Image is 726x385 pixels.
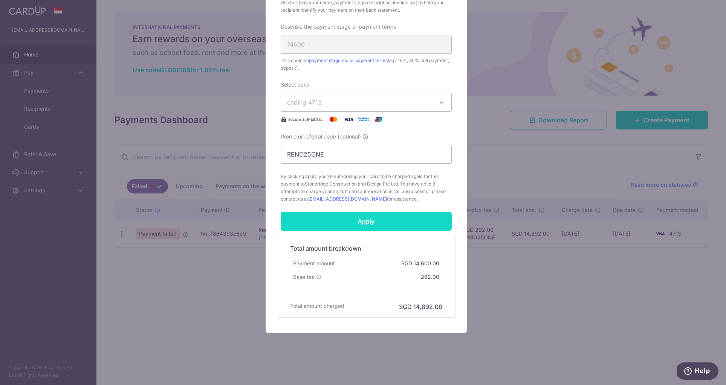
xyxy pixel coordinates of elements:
h5: Total amount breakdown [290,244,442,253]
input: Apply [281,212,452,231]
span: Stoneridge Construction and Design Pte Ltd [305,181,398,187]
div: SGD 14,600.00 [398,257,442,270]
span: By clicking apply, you're authorising your card to be charged again for this payment to . You hav... [281,173,452,203]
span: ending 4713 [287,99,322,106]
span: Secure 256-bit SSL [288,116,323,122]
button: ending 4713 [281,93,452,112]
div: 292.00 [418,270,442,284]
span: Base fee [293,273,315,281]
a: payment stage no. or payment terms [309,58,388,63]
label: Select card [281,81,309,88]
img: American Express [356,115,371,124]
h6: SGD 14,892.00 [399,302,442,311]
label: Describe the payment stage or payment terms [281,23,396,30]
span: This could be (e.g. 15%, 30%, full payment, deposit). [281,57,452,72]
img: UnionPay [371,115,386,124]
img: Mastercard [326,115,341,124]
div: Payment amount [290,257,338,270]
a: [EMAIL_ADDRESS][DOMAIN_NAME] [308,196,387,202]
iframe: Opens a widget where you can find more information [677,362,718,381]
img: Visa [341,115,356,124]
h6: Total amount charged [290,302,344,310]
span: Promo or referral code (optional) [281,133,361,140]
